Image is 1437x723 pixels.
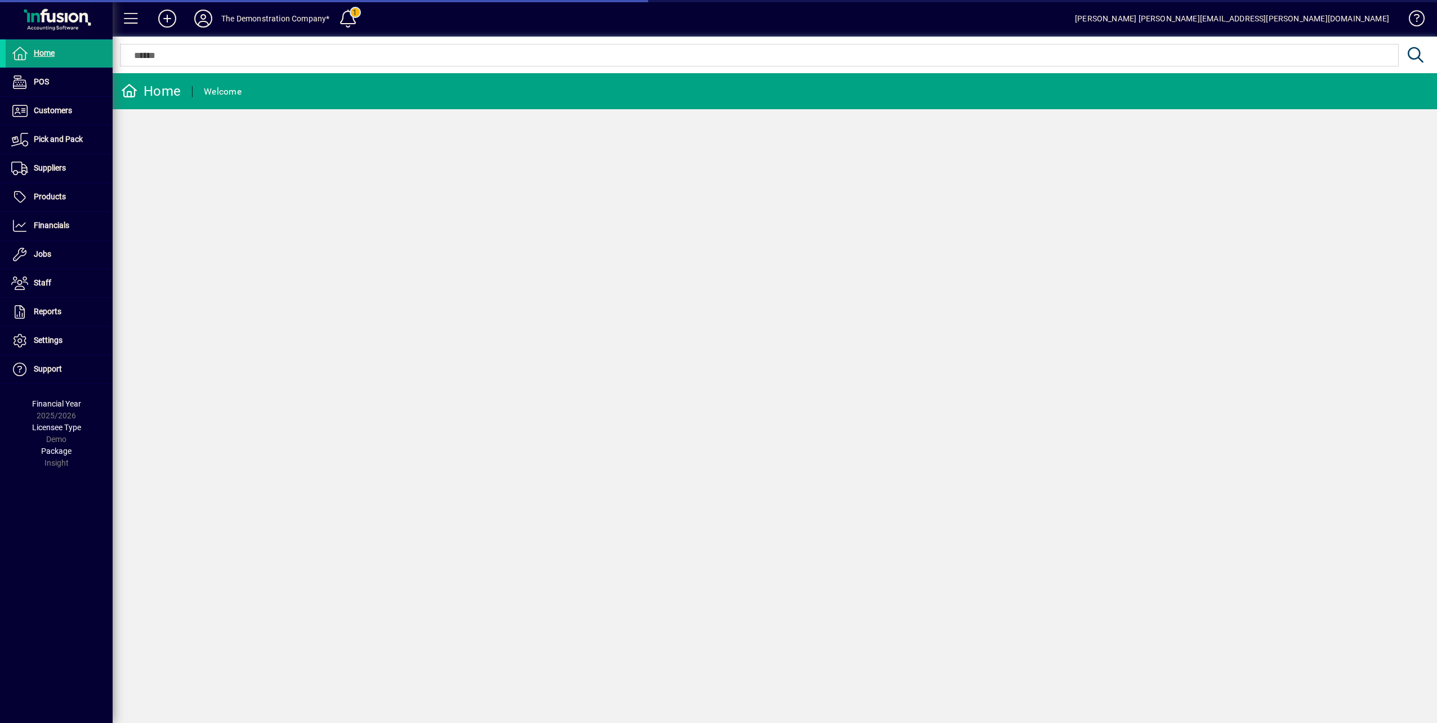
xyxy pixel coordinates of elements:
[34,163,66,172] span: Suppliers
[34,221,69,230] span: Financials
[34,48,55,57] span: Home
[34,336,63,345] span: Settings
[6,183,113,211] a: Products
[6,240,113,269] a: Jobs
[185,8,221,29] button: Profile
[32,399,81,408] span: Financial Year
[6,327,113,355] a: Settings
[34,249,51,258] span: Jobs
[6,298,113,326] a: Reports
[6,212,113,240] a: Financials
[34,307,61,316] span: Reports
[34,278,51,287] span: Staff
[34,364,62,373] span: Support
[204,83,242,101] div: Welcome
[6,269,113,297] a: Staff
[121,82,181,100] div: Home
[34,135,83,144] span: Pick and Pack
[1075,10,1389,28] div: [PERSON_NAME] [PERSON_NAME][EMAIL_ADDRESS][PERSON_NAME][DOMAIN_NAME]
[1400,2,1423,39] a: Knowledge Base
[41,447,72,456] span: Package
[6,355,113,383] a: Support
[34,106,72,115] span: Customers
[34,77,49,86] span: POS
[149,8,185,29] button: Add
[6,97,113,125] a: Customers
[32,423,81,432] span: Licensee Type
[221,10,330,28] div: The Demonstration Company*
[6,154,113,182] a: Suppliers
[6,126,113,154] a: Pick and Pack
[6,68,113,96] a: POS
[34,192,66,201] span: Products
